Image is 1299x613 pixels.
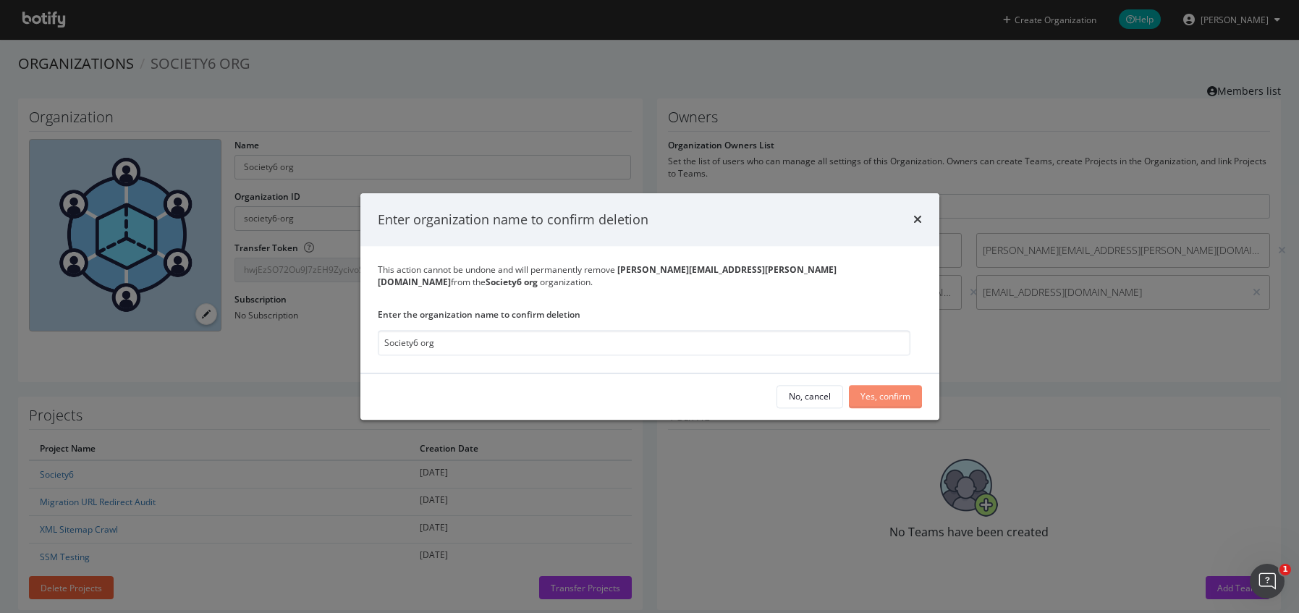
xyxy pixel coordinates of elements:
input: Society6 org [378,330,910,355]
div: No, cancel [789,391,831,403]
div: modal [360,193,939,420]
button: No, cancel [777,385,843,408]
label: Enter the organization name to confirm deletion [378,308,910,321]
b: Society6 org [486,276,538,289]
b: [PERSON_NAME][EMAIL_ADDRESS][PERSON_NAME][DOMAIN_NAME] [378,264,837,289]
div: times [913,211,922,229]
div: Enter organization name to confirm deletion [378,211,648,229]
div: This action cannot be undone and will permanently remove from the organization. [378,264,922,289]
iframe: Intercom live chat [1250,564,1285,599]
span: 1 [1279,564,1291,575]
div: Yes, confirm [860,391,910,403]
button: Yes, confirm [849,385,922,408]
